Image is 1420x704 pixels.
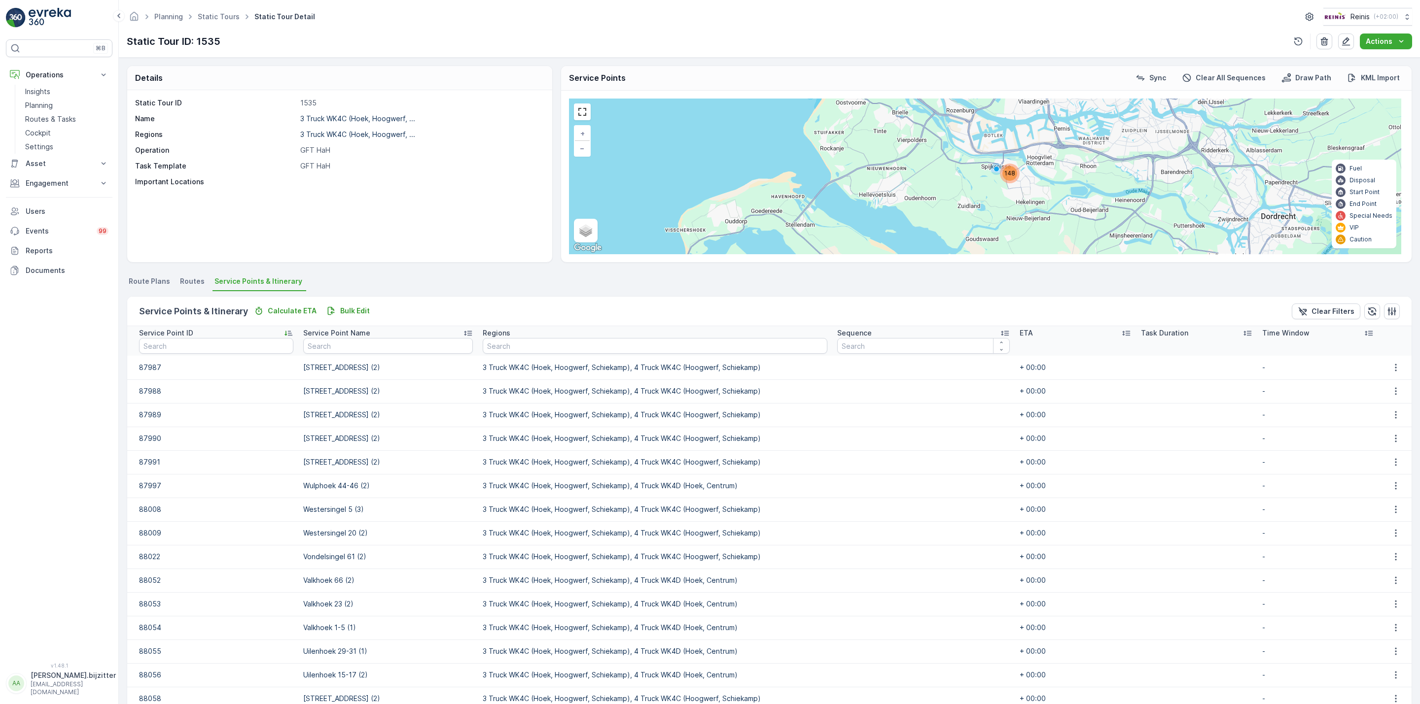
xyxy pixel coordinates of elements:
td: + 00:00 [1015,356,1136,379]
td: + 00:00 [1015,663,1136,687]
p: Reinis [1350,12,1370,22]
td: - [1257,521,1379,545]
p: Time Window [1262,328,1310,338]
p: [PERSON_NAME].bijzitter [31,670,116,680]
p: Sync [1149,73,1166,83]
a: Reports [6,241,112,261]
td: + 00:00 [1015,379,1136,403]
p: Users [26,206,108,216]
td: + 00:00 [1015,403,1136,427]
p: Disposal [1349,176,1375,184]
p: Routes & Tasks [25,114,76,124]
td: 3 Truck WK4C (Hoek, Hoogwerf, Schiekamp), 4 Truck WK4C (Hoogwerf, Schiekamp) [478,450,832,474]
p: Task Duration [1141,328,1188,338]
td: + 00:00 [1015,498,1136,521]
td: - [1257,498,1379,521]
td: Uilenhoek 29-31 (1) [298,639,478,663]
td: 3 Truck WK4C (Hoek, Hoogwerf, Schiekamp), 4 Truck WK4D (Hoek, Centrum) [478,616,832,639]
td: + 00:00 [1015,616,1136,639]
td: [STREET_ADDRESS] (2) [298,450,478,474]
td: 88054 [127,616,298,639]
p: Calculate ETA [268,306,317,316]
p: Draw Path [1295,73,1331,83]
a: Layers [575,220,597,241]
p: Cockpit [25,128,51,138]
td: + 00:00 [1015,592,1136,616]
td: 88053 [127,592,298,616]
button: Clear Filters [1292,303,1360,319]
a: View Fullscreen [575,104,590,119]
a: Zoom In [575,126,590,141]
td: 87988 [127,379,298,403]
td: + 00:00 [1015,545,1136,569]
td: 3 Truck WK4C (Hoek, Hoogwerf, Schiekamp), 4 Truck WK4D (Hoek, Centrum) [478,569,832,592]
a: Planning [21,99,112,112]
input: Search [483,338,827,354]
td: + 00:00 [1015,521,1136,545]
td: 87987 [127,356,298,379]
p: Clear All Sequences [1196,73,1266,83]
td: Vondelsingel 61 (2) [298,545,478,569]
a: Open this area in Google Maps (opens a new window) [571,241,604,254]
td: 3 Truck WK4C (Hoek, Hoogwerf, Schiekamp), 4 Truck WK4C (Hoogwerf, Schiekamp) [478,379,832,403]
button: Clear All Sequences [1178,72,1270,84]
p: Actions [1366,36,1392,46]
td: [STREET_ADDRESS] (2) [298,427,478,450]
td: 88055 [127,639,298,663]
td: 3 Truck WK4C (Hoek, Hoogwerf, Schiekamp), 4 Truck WK4D (Hoek, Centrum) [478,592,832,616]
p: Operation [135,145,296,155]
a: Documents [6,261,112,280]
p: Settings [25,142,53,152]
p: GFT HaH [300,145,542,155]
p: KML Import [1361,73,1400,83]
p: 1535 [300,98,542,108]
p: End Point [1349,200,1377,208]
a: Users [6,201,112,221]
td: - [1257,427,1379,450]
button: Operations [6,65,112,85]
td: 3 Truck WK4C (Hoek, Hoogwerf, Schiekamp), 4 Truck WK4C (Hoogwerf, Schiekamp) [478,498,832,521]
span: Service Points & Itinerary [214,276,302,286]
td: - [1257,379,1379,403]
img: Reinis-Logo-Vrijstaand_Tekengebied-1-copy2_aBO4n7j.png [1323,11,1347,22]
span: Route Plans [129,276,170,286]
p: Asset [26,159,93,168]
img: logo_light-DOdMpM7g.png [29,8,71,28]
td: - [1257,545,1379,569]
span: Static Tour Detail [252,12,317,22]
td: + 00:00 [1015,639,1136,663]
p: Details [135,72,163,84]
p: Task Template [135,161,296,171]
td: Valkhoek 66 (2) [298,569,478,592]
td: 87990 [127,427,298,450]
p: VIP [1349,224,1359,232]
td: - [1257,403,1379,427]
p: Caution [1349,235,1372,243]
p: Important Locations [135,177,296,187]
p: Start Point [1349,188,1380,196]
td: 3 Truck WK4C (Hoek, Hoogwerf, Schiekamp), 4 Truck WK4D (Hoek, Centrum) [478,663,832,687]
td: - [1257,356,1379,379]
p: Regions [135,130,296,139]
a: Planning [154,12,183,21]
img: Google [571,241,604,254]
td: Valkhoek 23 (2) [298,592,478,616]
td: 87997 [127,474,298,498]
p: Fuel [1349,165,1362,172]
input: Search [303,338,473,354]
p: Special Needs [1349,212,1392,220]
td: 88022 [127,545,298,569]
td: Westersingel 5 (3) [298,498,478,521]
span: v 1.48.1 [6,663,112,669]
td: - [1257,616,1379,639]
td: - [1257,450,1379,474]
div: AA [8,675,24,691]
a: Static Tours [198,12,240,21]
td: 3 Truck WK4C (Hoek, Hoogwerf, Schiekamp), 4 Truck WK4C (Hoogwerf, Schiekamp) [478,403,832,427]
p: Sequence [837,328,872,338]
td: 88056 [127,663,298,687]
p: Regions [483,328,510,338]
p: Name [135,114,296,124]
p: [EMAIL_ADDRESS][DOMAIN_NAME] [31,680,116,696]
span: Routes [180,276,205,286]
